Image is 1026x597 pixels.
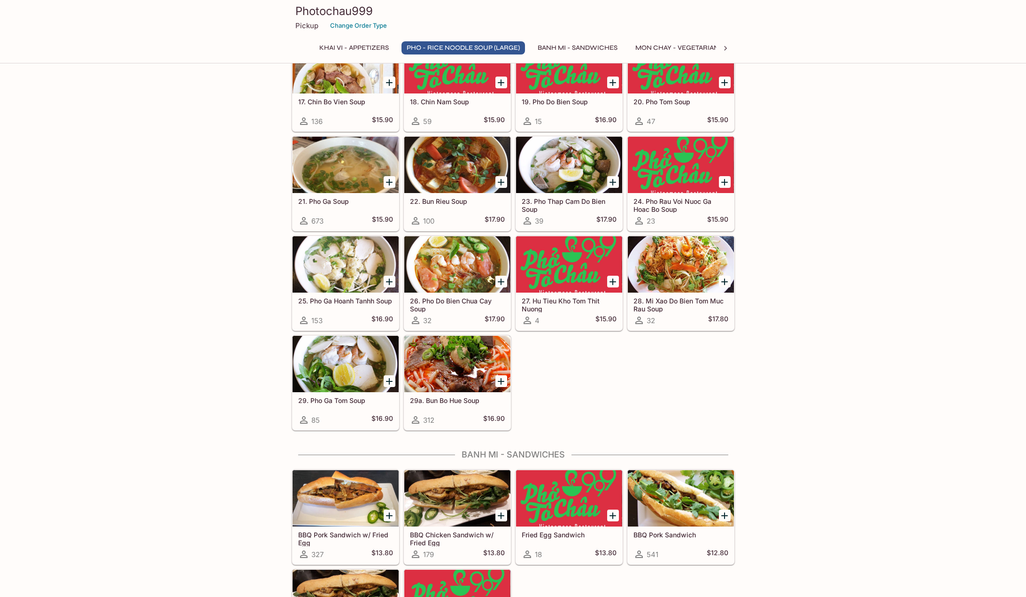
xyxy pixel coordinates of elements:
[535,117,542,126] span: 15
[292,450,735,460] h4: Banh Mi - Sandwiches
[516,236,623,331] a: 27. Hu Tieu Kho Tom Thit Nuong4$15.90
[596,215,617,226] h5: $17.90
[516,37,622,93] div: 19. Pho Do Bien Soup
[292,37,399,132] a: 17. Chin Bo Vien Soup136$15.90
[423,550,434,559] span: 179
[384,176,395,188] button: Add 21. Pho Ga Soup
[516,136,623,231] a: 23. Pho Thap Cam Do Bien Soup39$17.90
[627,236,734,331] a: 28. Mi Xao Do Bien Tom Muc Rau Soup32$17.80
[384,375,395,387] button: Add 29. Pho Ga Tom Soup
[707,116,728,127] h5: $15.90
[495,510,507,521] button: Add BBQ Chicken Sandwich w/ Fried Egg
[522,297,617,312] h5: 27. Hu Tieu Kho Tom Thit Nuong
[410,98,505,106] h5: 18. Chin Nam Soup
[595,116,617,127] h5: $16.90
[326,18,391,33] button: Change Order Type
[516,37,623,132] a: 19. Pho Do Bien Soup15$16.90
[630,41,756,54] button: Mon Chay - Vegetarian Entrees
[627,37,734,132] a: 20. Pho Tom Soup47$15.90
[423,117,432,126] span: 59
[522,531,617,539] h5: Fried Egg Sandwich
[708,315,728,326] h5: $17.80
[404,236,511,331] a: 26. Pho Do Bien Chua Cay Soup32$17.90
[298,197,393,205] h5: 21. Pho Ga Soup
[404,470,511,565] a: BBQ Chicken Sandwich w/ Fried Egg179$13.80
[628,37,734,93] div: 20. Pho Tom Soup
[607,77,619,88] button: Add 19. Pho Do Bien Soup
[401,41,525,54] button: Pho - Rice Noodle Soup (Large)
[404,336,510,392] div: 29a. Bun Bo Hue Soup
[293,336,399,392] div: 29. Pho Ga Tom Soup
[410,297,505,312] h5: 26. Pho Do Bien Chua Cay Soup
[404,470,510,527] div: BBQ Chicken Sandwich w/ Fried Egg
[485,215,505,226] h5: $17.90
[292,236,399,331] a: 25. Pho Ga Hoanh Tanhh Soup153$16.90
[522,197,617,213] h5: 23. Pho Thap Cam Do Bien Soup
[719,276,731,287] button: Add 28. Mi Xao Do Bien Tom Muc Rau Soup
[647,316,655,325] span: 32
[719,176,731,188] button: Add 24. Pho Rau Voi Nuoc Ga Hoac Bo Soup
[410,531,505,546] h5: BBQ Chicken Sandwich w/ Fried Egg
[627,136,734,231] a: 24. Pho Rau Voi Nuoc Ga Hoac Bo Soup23$15.90
[293,37,399,93] div: 17. Chin Bo Vien Soup
[410,396,505,404] h5: 29a. Bun Bo Hue Soup
[423,316,432,325] span: 32
[311,416,320,425] span: 85
[423,217,434,225] span: 100
[384,510,395,521] button: Add BBQ Pork Sandwich w/ Fried Egg
[298,297,393,305] h5: 25. Pho Ga Hoanh Tanhh Soup
[516,236,622,293] div: 27. Hu Tieu Kho Tom Thit Nuong
[628,137,734,193] div: 24. Pho Rau Voi Nuoc Ga Hoac Bo Soup
[293,236,399,293] div: 25. Pho Ga Hoanh Tanhh Soup
[404,37,511,132] a: 18. Chin Nam Soup59$15.90
[595,315,617,326] h5: $15.90
[595,549,617,560] h5: $13.80
[295,21,318,30] p: Pickup
[410,197,505,205] h5: 22. Bun Rieu Soup
[495,375,507,387] button: Add 29a. Bun Bo Hue Soup
[293,137,399,193] div: 21. Pho Ga Soup
[628,236,734,293] div: 28. Mi Xao Do Bien Tom Muc Rau Soup
[516,470,622,527] div: Fried Egg Sandwich
[719,77,731,88] button: Add 20. Pho Tom Soup
[404,137,510,193] div: 22. Bun Rieu Soup
[371,549,393,560] h5: $13.80
[298,531,393,546] h5: BBQ Pork Sandwich w/ Fried Egg
[495,176,507,188] button: Add 22. Bun Rieu Soup
[423,416,434,425] span: 312
[607,176,619,188] button: Add 23. Pho Thap Cam Do Bien Soup
[485,315,505,326] h5: $17.90
[607,276,619,287] button: Add 27. Hu Tieu Kho Tom Thit Nuong
[484,116,505,127] h5: $15.90
[311,316,323,325] span: 153
[292,470,399,565] a: BBQ Pork Sandwich w/ Fried Egg327$13.80
[495,77,507,88] button: Add 18. Chin Nam Soup
[384,276,395,287] button: Add 25. Pho Ga Hoanh Tanhh Soup
[535,550,542,559] span: 18
[522,98,617,106] h5: 19. Pho Do Bien Soup
[292,136,399,231] a: 21. Pho Ga Soup673$15.90
[633,98,728,106] h5: 20. Pho Tom Soup
[314,41,394,54] button: Khai Vi - Appetizers
[311,117,323,126] span: 136
[371,414,393,426] h5: $16.90
[311,550,324,559] span: 327
[404,236,510,293] div: 26. Pho Do Bien Chua Cay Soup
[404,335,511,430] a: 29a. Bun Bo Hue Soup312$16.90
[371,315,393,326] h5: $16.90
[633,197,728,213] h5: 24. Pho Rau Voi Nuoc Ga Hoac Bo Soup
[495,276,507,287] button: Add 26. Pho Do Bien Chua Cay Soup
[532,41,623,54] button: Banh Mi - Sandwiches
[298,396,393,404] h5: 29. Pho Ga Tom Soup
[516,470,623,565] a: Fried Egg Sandwich18$13.80
[516,137,622,193] div: 23. Pho Thap Cam Do Bien Soup
[295,4,731,18] h3: Photochau999
[535,217,543,225] span: 39
[372,116,393,127] h5: $15.90
[298,98,393,106] h5: 17. Chin Bo Vien Soup
[404,136,511,231] a: 22. Bun Rieu Soup100$17.90
[483,414,505,426] h5: $16.90
[633,531,728,539] h5: BBQ Pork Sandwich
[628,470,734,527] div: BBQ Pork Sandwich
[483,549,505,560] h5: $13.80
